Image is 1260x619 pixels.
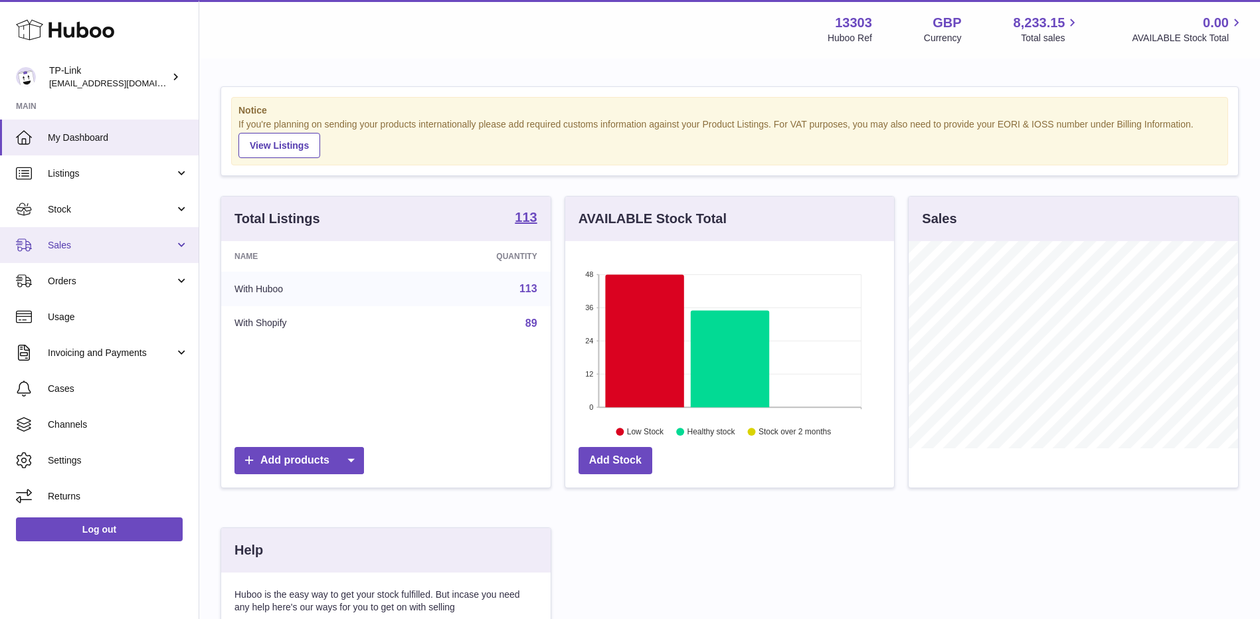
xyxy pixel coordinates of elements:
[221,306,399,341] td: With Shopify
[49,64,169,90] div: TP-Link
[221,272,399,306] td: With Huboo
[238,133,320,158] a: View Listings
[16,517,183,541] a: Log out
[399,241,550,272] th: Quantity
[585,370,593,378] text: 12
[519,283,537,294] a: 113
[585,337,593,345] text: 24
[585,304,593,311] text: 36
[234,210,320,228] h3: Total Listings
[1014,14,1081,44] a: 8,233.15 Total sales
[687,427,735,436] text: Healthy stock
[234,588,537,614] p: Huboo is the easy way to get your stock fulfilled. But incase you need any help here's our ways f...
[589,403,593,411] text: 0
[525,317,537,329] a: 89
[759,427,831,436] text: Stock over 2 months
[238,118,1221,158] div: If you're planning on sending your products internationally please add required customs informati...
[835,14,872,32] strong: 13303
[1014,14,1065,32] span: 8,233.15
[922,210,956,228] h3: Sales
[515,211,537,224] strong: 113
[48,347,175,359] span: Invoicing and Payments
[585,270,593,278] text: 48
[1132,14,1244,44] a: 0.00 AVAILABLE Stock Total
[238,104,1221,117] strong: Notice
[48,490,189,503] span: Returns
[924,32,962,44] div: Currency
[1021,32,1080,44] span: Total sales
[48,239,175,252] span: Sales
[48,383,189,395] span: Cases
[48,418,189,431] span: Channels
[627,427,664,436] text: Low Stock
[48,167,175,180] span: Listings
[515,211,537,226] a: 113
[49,78,195,88] span: [EMAIL_ADDRESS][DOMAIN_NAME]
[48,275,175,288] span: Orders
[16,67,36,87] img: gaby.chen@tp-link.com
[48,311,189,323] span: Usage
[221,241,399,272] th: Name
[579,210,727,228] h3: AVAILABLE Stock Total
[579,447,652,474] a: Add Stock
[1203,14,1229,32] span: 0.00
[234,541,263,559] h3: Help
[933,14,961,32] strong: GBP
[1132,32,1244,44] span: AVAILABLE Stock Total
[48,203,175,216] span: Stock
[234,447,364,474] a: Add products
[48,132,189,144] span: My Dashboard
[828,32,872,44] div: Huboo Ref
[48,454,189,467] span: Settings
